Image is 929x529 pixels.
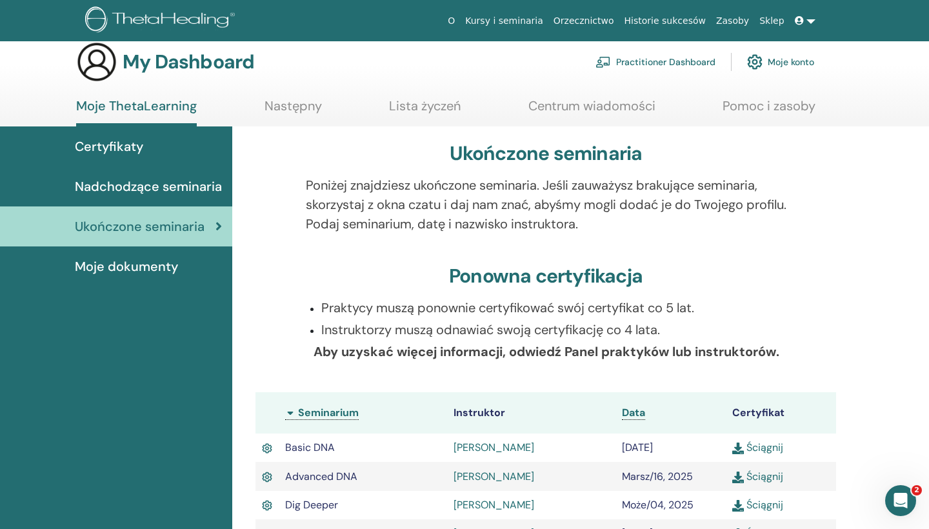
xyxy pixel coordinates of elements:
a: Moje ThetaLearning [76,98,197,126]
b: Aby uzyskać więcej informacji, odwiedź Panel praktyków lub instruktorów. [314,343,779,360]
img: generic-user-icon.jpg [76,41,117,83]
span: Ukończone seminaria [75,217,205,236]
a: Data [622,406,645,420]
span: Moje dokumenty [75,257,178,276]
p: Poniżej znajdziesz ukończone seminaria. Jeśli zauważysz brakujące seminaria, skorzystaj z okna cz... [306,175,786,234]
a: [PERSON_NAME] [454,470,534,483]
span: 2 [912,485,922,495]
span: Dig Deeper [285,498,338,512]
td: Może/04, 2025 [615,491,726,519]
h3: My Dashboard [123,50,254,74]
p: Instruktorzy muszą odnawiać swoją certyfikację co 4 lata. [321,320,786,339]
img: download.svg [732,443,744,454]
img: download.svg [732,472,744,483]
a: Ściągnij [732,470,783,483]
img: Active Certificate [262,498,272,513]
a: Orzecznictwo [548,9,619,33]
a: Centrum wiadomości [528,98,655,123]
img: Active Certificate [262,441,272,456]
a: Sklep [754,9,789,33]
a: Pomoc i zasoby [723,98,815,123]
a: [PERSON_NAME] [454,441,534,454]
h3: Ponowna certyfikacja [449,264,643,288]
span: Basic DNA [285,441,335,454]
span: Nadchodzące seminaria [75,177,222,196]
a: [PERSON_NAME] [454,498,534,512]
h3: Ukończone seminaria [450,142,643,165]
th: Certyfikat [726,392,836,434]
img: cog.svg [747,51,763,73]
td: [DATE] [615,434,726,462]
a: Zasoby [711,9,754,33]
p: Praktycy muszą ponownie certyfikować swój certyfikat co 5 lat. [321,298,786,317]
a: Lista życzeń [389,98,461,123]
a: Moje konto [747,48,814,76]
a: Practitioner Dashboard [595,48,715,76]
span: Data [622,406,645,419]
a: Kursy i seminaria [460,9,548,33]
span: Advanced DNA [285,470,357,483]
img: Active Certificate [262,470,272,484]
a: Ściągnij [732,498,783,512]
img: chalkboard-teacher.svg [595,56,611,68]
a: Historie sukcesów [619,9,711,33]
iframe: Intercom live chat [885,485,916,516]
th: Instruktor [447,392,615,434]
span: Certyfikaty [75,137,143,156]
img: download.svg [732,500,744,512]
a: Ściągnij [732,441,783,454]
a: O [443,9,460,33]
img: logo.png [85,6,239,35]
td: Marsz/16, 2025 [615,462,726,490]
a: Następny [265,98,322,123]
